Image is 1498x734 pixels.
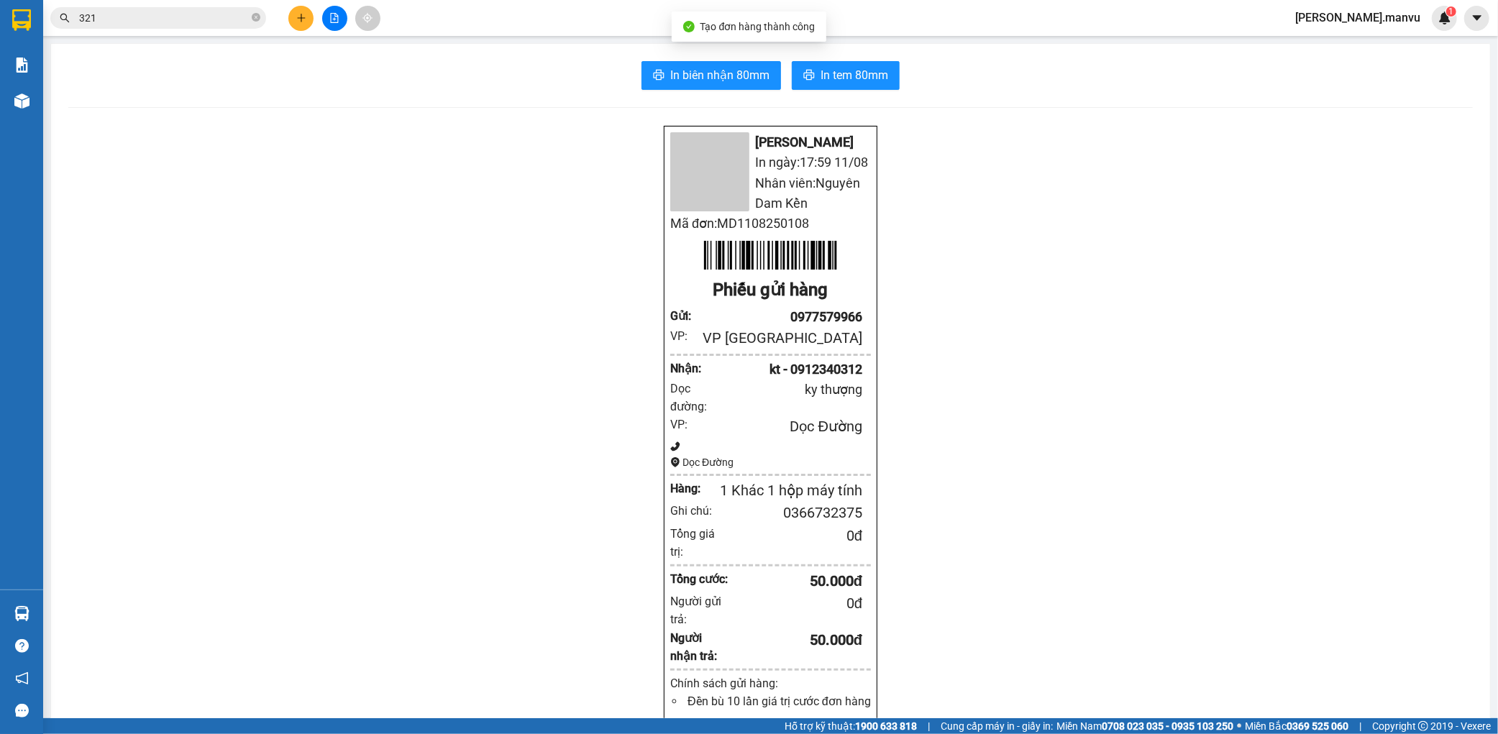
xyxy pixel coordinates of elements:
span: Cung cấp máy in - giấy in: [941,718,1053,734]
div: VP [GEOGRAPHIC_DATA] [695,327,862,349]
div: 0 đ [729,592,862,615]
div: Dọc đường: [670,380,721,416]
button: file-add [322,6,347,31]
span: [PERSON_NAME].manvu [1284,9,1432,27]
span: question-circle [15,639,29,653]
input: Tìm tên, số ĐT hoặc mã đơn [79,10,249,26]
div: 0 đ [729,525,862,547]
span: ⚪️ [1237,723,1241,729]
span: message [15,704,29,717]
sup: 1 [1446,6,1456,17]
span: environment [670,457,680,467]
li: Mã đơn: MD1108250108 [670,214,870,234]
strong: 1900 633 818 [855,720,917,732]
div: Tổng giá trị: [670,525,729,561]
div: VP: [670,416,695,433]
div: 50.000 đ [729,629,862,651]
span: Miền Nam [1056,718,1233,734]
span: plus [296,13,306,23]
span: search [60,13,70,23]
div: kt - 0912340312 [695,359,862,380]
button: aim [355,6,380,31]
span: close-circle [252,13,260,22]
div: Gửi : [670,307,695,325]
div: 1 Khác 1 hộp máy tính [712,480,862,502]
span: Miền Bắc [1245,718,1348,734]
img: solution-icon [14,58,29,73]
span: aim [362,13,373,23]
button: printerIn biên nhận 80mm [641,61,781,90]
div: Người nhận trả: [670,629,729,665]
strong: 0369 525 060 [1287,720,1348,732]
li: Đền bù 10 lần giá trị cước đơn hàng [685,692,870,710]
span: 1 [1448,6,1453,17]
span: | [1359,718,1361,734]
img: logo-vxr [12,9,31,31]
span: close-circle [252,12,260,25]
div: 0366732375 [712,502,862,524]
li: In ngày: 16:56 11/08 [7,106,168,127]
img: icon-new-feature [1438,12,1451,24]
li: [PERSON_NAME] [670,132,870,152]
img: warehouse-icon [14,606,29,621]
div: Ghi chú: [670,502,712,520]
span: | [928,718,930,734]
span: Hỗ trợ kỹ thuật: [785,718,917,734]
button: caret-down [1464,6,1489,31]
li: [PERSON_NAME] [7,86,168,106]
span: printer [653,69,664,83]
span: In tem 80mm [821,66,888,84]
img: warehouse-icon [14,93,29,109]
div: VP: [670,327,695,345]
div: Dọc Đường [695,416,862,438]
button: plus [288,6,314,31]
div: ky thượng [721,380,862,400]
div: Tổng cước: [670,570,729,588]
li: In ngày: 17:59 11/08 [670,152,870,173]
div: 50.000 đ [729,570,862,592]
button: printerIn tem 80mm [792,61,900,90]
li: Nhân viên: Nguyên Dam Kền [670,173,870,214]
div: Dọc Đường [670,454,870,470]
span: check-circle [683,21,695,32]
span: notification [15,671,29,685]
span: copyright [1418,721,1428,731]
span: caret-down [1471,12,1484,24]
div: Hàng: [670,480,712,497]
div: Người gửi trả: [670,592,729,628]
div: Chính sách gửi hàng: [670,674,870,692]
span: file-add [329,13,339,23]
div: Nhận : [670,359,695,377]
div: Phiếu gửi hàng [670,277,870,304]
span: printer [803,69,815,83]
span: Tạo đơn hàng thành công [700,21,816,32]
span: phone [670,441,680,451]
div: 0977579966 [695,307,862,327]
strong: 0708 023 035 - 0935 103 250 [1102,720,1233,732]
span: In biên nhận 80mm [670,66,769,84]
